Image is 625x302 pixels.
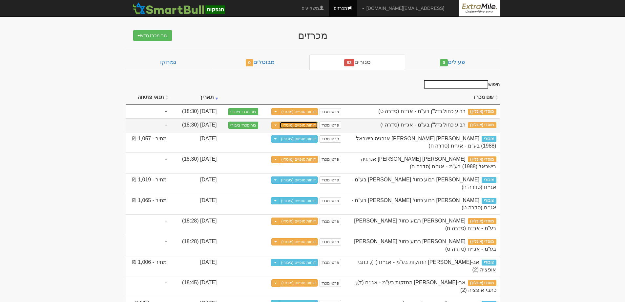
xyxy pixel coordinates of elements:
td: [DATE] [170,173,220,194]
span: רבוע כחול נדל"ן בע"מ - אג״ח (סדרה ט) [378,108,465,114]
td: מחיר - 1,057 ₪ [126,132,170,153]
span: דור אלון אנרגיה בישראל (1988) בע"מ - אג״ח (סדרה ח) [361,156,496,169]
th: תאריך : activate to sort column ascending [170,90,220,105]
input: חיפוש [424,80,488,89]
a: דוחות סופיים (מוסדי) [280,238,318,245]
span: אלון רבוע כחול ישראל בע"מ - אג״ח (סדרה ח) [352,177,496,190]
button: צור מכרז ציבורי [228,122,258,129]
label: חיפוש [422,80,500,89]
td: - [126,105,170,119]
a: פרטי מכרז [320,259,341,266]
span: דור אלון אנרגיה בישראל (1988) בע"מ - אג״ח (סדרה ח) [356,136,496,149]
a: דוחות סופיים (מוסדי) [280,218,318,225]
td: מחיר - 1,065 ₪ [126,194,170,215]
button: צור מכרז חדש [133,30,172,41]
img: SmartBull Logo [131,2,227,15]
th: שם מכרז : activate to sort column ascending [344,90,500,105]
span: ציבורי [482,260,496,266]
a: פרטי מכרז [320,197,341,204]
td: מחיר - 1,006 ₪ [126,256,170,276]
td: [DATE] [170,132,220,153]
span: ציבורי [482,136,496,142]
a: דוחות סופיים (מוסדי) [280,108,318,115]
a: דוחות סופיים (ציבורי) [279,197,318,204]
th: תנאי פתיחה : activate to sort column ascending [126,90,170,105]
td: [DATE] [170,194,220,215]
td: מחיר - 1,019 ₪ [126,173,170,194]
div: מכרזים [185,30,441,41]
span: 83 [344,59,354,66]
a: פרטי מכרז [320,280,341,287]
span: מוסדי (אונליין) [468,156,496,162]
span: רבוע כחול נדל"ן בע"מ - אג״ח (סדרה י) [380,122,465,128]
a: נמחקו [126,55,211,70]
a: מבוטלים [211,55,309,70]
a: פעילים [405,55,499,70]
td: - [126,276,170,297]
a: דוחות סופיים (ציבורי) [279,176,318,184]
td: [DATE] (18:28) [170,214,220,235]
a: דוחות סופיים (מוסדי) [280,156,318,163]
a: פרטי מכרז [320,108,341,115]
a: פרטי מכרז [320,156,341,163]
a: סגורים [309,55,406,70]
td: [DATE] (18:30) [170,152,220,173]
td: - [126,214,170,235]
td: - [126,235,170,256]
td: [DATE] (18:30) [170,118,220,132]
span: מוסדי (אונליין) [468,280,496,286]
span: 0 [246,59,254,66]
a: דוחות סופיים (מוסדי) [280,122,318,129]
span: אב-גד החזקות בע"מ - אג״ח (ד), כתבי אופציה (2) [358,259,496,272]
a: דוחות סופיים (ציבורי) [279,259,318,266]
span: ציבורי [482,177,496,183]
button: צור מכרז ציבורי [228,108,258,115]
a: פרטי מכרז [320,122,341,129]
td: - [126,118,170,132]
span: אלון רבוע כחול ישראל בע"מ - אג״ח (סדרה ט) [354,239,496,252]
td: - [126,152,170,173]
span: מוסדי (אונליין) [468,109,496,115]
span: ציבורי [482,198,496,204]
td: [DATE] [170,256,220,276]
td: [DATE] (18:28) [170,235,220,256]
a: פרטי מכרז [320,238,341,245]
span: אלון רבוע כחול ישראל בע"מ - אג״ח (סדרה ח) [354,218,496,231]
span: מוסדי (אונליין) [468,218,496,224]
a: דוחות סופיים (ציבורי) [279,135,318,143]
span: אלון רבוע כחול ישראל בע"מ - אג״ח (סדרה ט) [352,197,496,211]
a: דוחות סופיים (מוסדי) [280,279,318,287]
span: אב-גד החזקות בע"מ - אג״ח (ד), כתבי אופציה (2) [356,280,496,293]
span: מוסדי (אונליין) [468,239,496,245]
span: 0 [440,59,448,66]
td: [DATE] (18:30) [170,105,220,119]
span: מוסדי (אונליין) [468,122,496,128]
td: [DATE] (18:45) [170,276,220,297]
a: פרטי מכרז [320,176,341,184]
a: פרטי מכרז [320,218,341,225]
a: פרטי מכרז [320,135,341,143]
